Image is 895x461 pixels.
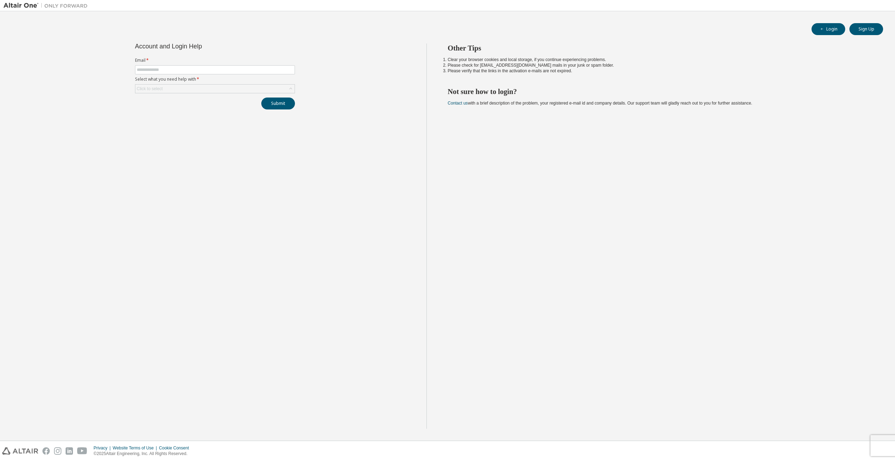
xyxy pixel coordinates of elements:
div: Account and Login Help [135,44,263,49]
li: Clear your browser cookies and local storage, if you continue experiencing problems. [448,57,871,62]
img: linkedin.svg [66,447,73,455]
li: Please check for [EMAIL_ADDRESS][DOMAIN_NAME] mails in your junk or spam folder. [448,62,871,68]
button: Sign Up [849,23,883,35]
label: Select what you need help with [135,76,295,82]
button: Submit [261,98,295,109]
a: Contact us [448,101,468,106]
img: facebook.svg [42,447,50,455]
li: Please verify that the links in the activation e-mails are not expired. [448,68,871,74]
img: instagram.svg [54,447,61,455]
p: © 2025 Altair Engineering, Inc. All Rights Reserved. [94,451,193,457]
div: Click to select [137,86,163,92]
h2: Not sure how to login? [448,87,871,96]
img: Altair One [4,2,91,9]
div: Privacy [94,445,113,451]
img: altair_logo.svg [2,447,38,455]
div: Cookie Consent [159,445,193,451]
img: youtube.svg [77,447,87,455]
span: with a brief description of the problem, your registered e-mail id and company details. Our suppo... [448,101,752,106]
div: Website Terms of Use [113,445,159,451]
h2: Other Tips [448,44,871,53]
div: Click to select [135,85,295,93]
button: Login [812,23,845,35]
label: Email [135,58,295,63]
